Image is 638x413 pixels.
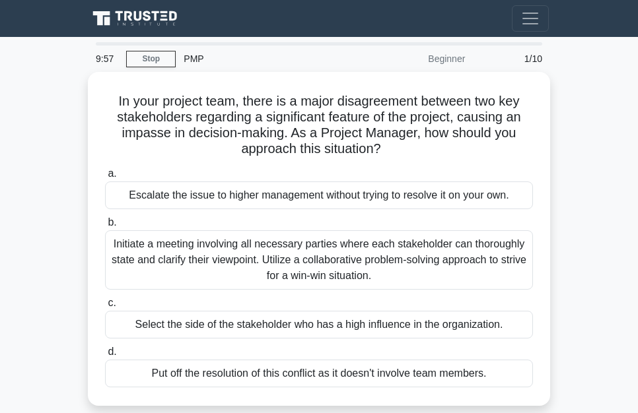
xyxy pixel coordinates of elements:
[88,46,126,72] div: 9:57
[108,216,116,228] span: b.
[108,297,116,308] span: c.
[105,181,533,209] div: Escalate the issue to higher management without trying to resolve it on your own.
[108,168,116,179] span: a.
[105,230,533,290] div: Initiate a meeting involving all necessary parties where each stakeholder can thoroughly state an...
[473,46,550,72] div: 1/10
[176,46,357,72] div: PMP
[104,93,534,158] h5: In your project team, there is a major disagreement between two key stakeholders regarding a sign...
[105,311,533,338] div: Select the side of the stakeholder who has a high influence in the organization.
[108,346,116,357] span: d.
[357,46,473,72] div: Beginner
[126,51,176,67] a: Stop
[105,360,533,387] div: Put off the resolution of this conflict as it doesn't involve team members.
[512,5,549,32] button: Toggle navigation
